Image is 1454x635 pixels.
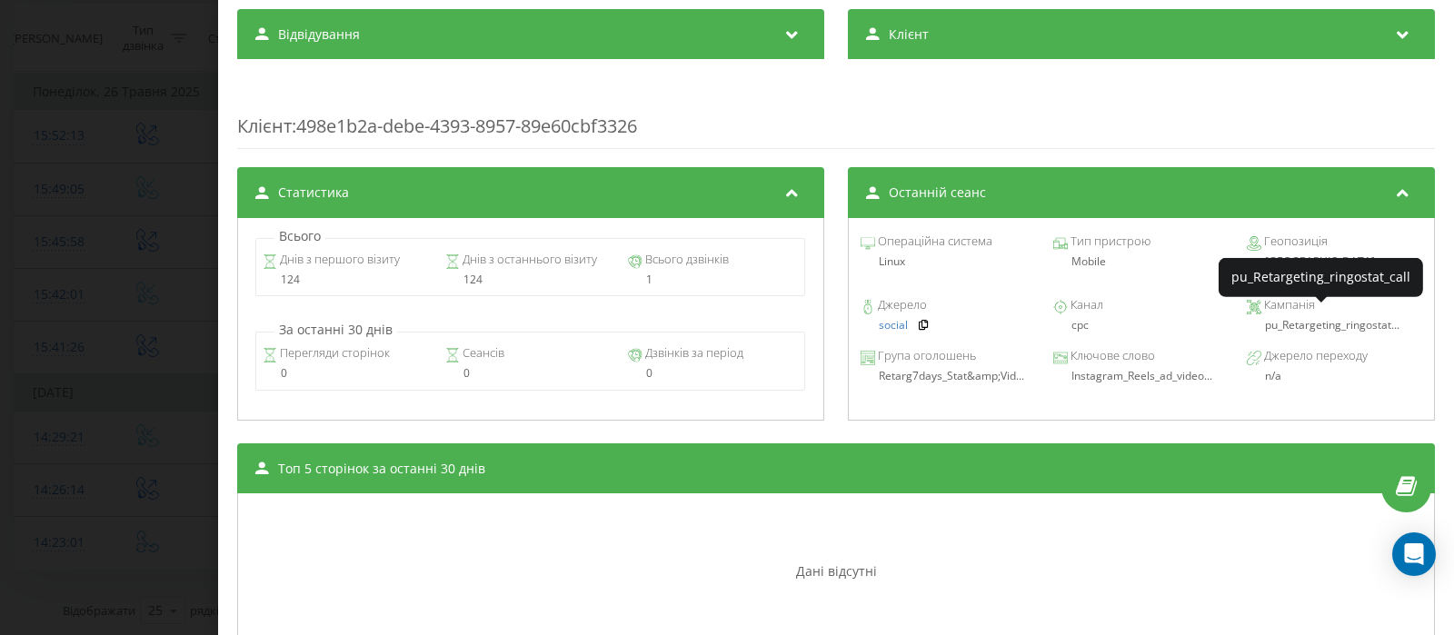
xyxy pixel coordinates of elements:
span: Перегляди сторінок [277,344,390,362]
div: n/a [1265,370,1422,382]
span: Retarg7days_Stat&amp;Vid... [879,368,1024,383]
p: За останні 30 днів [274,321,397,339]
span: Останній сеанс [889,184,986,202]
div: Mobile [1053,255,1229,268]
span: Сеансів [460,344,504,362]
span: Клієнт [889,25,929,44]
div: 0 [263,367,433,380]
span: Всього дзвінків [642,251,729,269]
div: 0 [628,367,798,380]
span: Тип пристрою [1068,233,1150,251]
span: Геопозиція [1261,233,1328,251]
div: : 498e1b2a-debe-4393-8957-89e60cbf3326 [237,77,1435,149]
div: 124 [263,273,433,286]
span: Топ 5 сторінок за останні 30 днів [278,460,485,478]
span: Днів з останнього візиту [460,251,597,269]
div: [GEOGRAPHIC_DATA], [GEOGRAPHIC_DATA] [1247,255,1422,282]
span: Канал [1068,296,1103,314]
span: Джерело переходу [1261,347,1368,365]
div: cpc [1053,319,1229,332]
span: Instagram_Reels_ad_video... [1071,368,1212,383]
span: Група оголошень [875,347,976,365]
a: social [879,319,908,332]
span: pu_Retargeting_ringostat... [1265,317,1399,332]
span: Клієнт [237,114,292,138]
div: 1 [628,273,798,286]
span: Ключове слово [1068,347,1155,365]
div: 124 [445,273,615,286]
p: Всього [274,227,325,245]
span: Статистика [278,184,349,202]
span: Операційна система [875,233,992,251]
span: Джерело [875,296,927,314]
span: Відвідування [278,25,360,44]
div: pu_Retargeting_ringostat_call [1231,268,1410,286]
div: 0 [445,367,615,380]
span: Днів з першого візиту [277,251,400,269]
span: Дзвінків за період [642,344,743,362]
div: Linux [861,255,1036,268]
div: Open Intercom Messenger [1392,532,1436,576]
